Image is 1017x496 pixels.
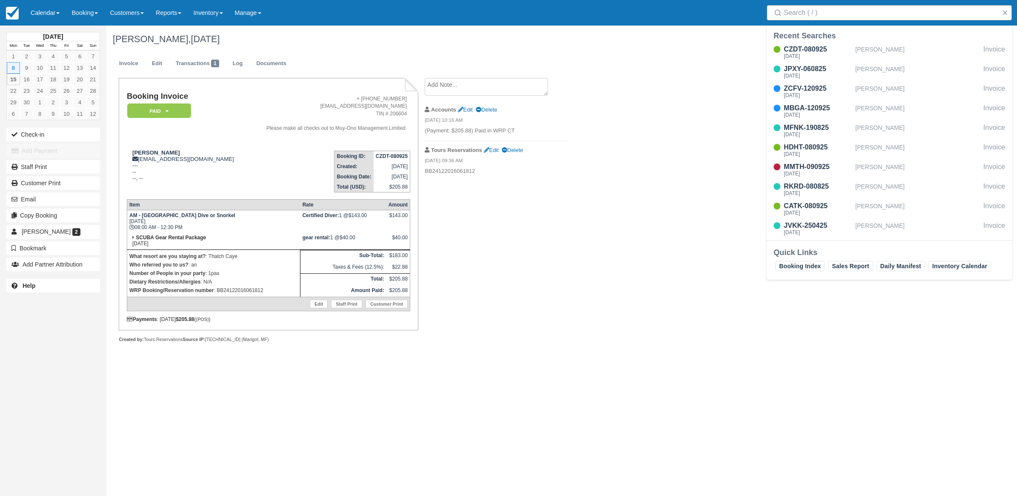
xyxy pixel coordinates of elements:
a: Daily Manifest [877,261,925,271]
div: [EMAIL_ADDRESS][DOMAIN_NAME] --- -- --, -- [127,149,246,192]
a: HDHT-080925[DATE][PERSON_NAME]Invoice [767,142,1012,158]
a: 14 [86,62,100,74]
div: [DATE] [784,171,852,176]
input: Search ( / ) [784,5,998,20]
div: [PERSON_NAME] [855,201,980,217]
strong: WRP Booking/Reservation number [129,287,214,293]
a: 11 [46,62,60,74]
td: Taxes & Fees (12.5%): [300,262,386,273]
a: Booking Index [775,261,825,271]
a: MBGA-120925[DATE][PERSON_NAME]Invoice [767,103,1012,119]
div: : [DATE] ( ) [127,316,410,322]
a: [PERSON_NAME] 2 [6,225,100,238]
a: 2 [20,51,33,62]
a: Delete [476,106,497,113]
p: : an [129,261,298,269]
td: 1 @ [300,232,386,250]
th: Rate [300,200,386,210]
div: [PERSON_NAME] [855,64,980,80]
span: $40.00 [340,235,355,241]
button: Bookmark [6,241,100,255]
th: Amount [386,200,410,210]
button: Copy Booking [6,209,100,222]
a: 30 [20,97,33,108]
a: 27 [73,85,86,97]
div: JVKK-250425 [784,221,852,231]
button: Add Payment [6,144,100,158]
a: 10 [33,62,46,74]
div: [DATE] [784,93,852,98]
a: 12 [86,108,100,120]
a: Customer Print [6,176,100,190]
div: Invoice [983,142,1005,158]
p: : 1pax [129,269,298,278]
th: Tue [20,41,33,51]
a: 19 [60,74,73,85]
div: $40.00 [389,235,408,247]
th: Total: [300,274,386,285]
div: MBGA-120925 [784,103,852,113]
a: Edit [484,147,499,153]
a: Edit [146,55,169,72]
th: Created: [334,161,374,172]
em: [DATE] 09:36 AM [425,157,568,166]
th: Booking Date: [334,172,374,182]
img: checkfront-main-nav-mini-logo.png [6,7,19,20]
strong: What resort are you staying at? [129,253,206,259]
a: Staff Print [331,300,362,308]
a: Documents [250,55,293,72]
div: CATK-080925 [784,201,852,211]
p: (Payment: $205.88) Paid in WRP CT [425,127,568,135]
strong: Who referred you to us? [129,262,189,268]
p: : BB24122016061812 [129,286,298,295]
a: 9 [20,62,33,74]
em: [DATE] 10:16 AM [425,117,568,126]
th: Booking ID: [334,151,374,162]
a: 2 [46,97,60,108]
div: Invoice [983,64,1005,80]
strong: Payments [127,316,157,322]
td: $22.88 [386,262,410,273]
td: [DATE] [374,172,410,182]
td: $205.88 [374,182,410,192]
div: Invoice [983,201,1005,217]
b: Help [23,282,35,289]
div: Recent Searches [774,31,1005,41]
a: 18 [46,74,60,85]
a: ZCFV-120925[DATE][PERSON_NAME]Invoice [767,83,1012,100]
span: 2 [72,228,80,236]
a: 7 [86,51,100,62]
a: 5 [86,97,100,108]
div: $143.00 [389,212,408,225]
th: Sub-Total: [300,250,386,262]
strong: gear rental [303,235,330,241]
a: JPXY-060825[DATE][PERSON_NAME]Invoice [767,64,1012,80]
div: [DATE] [784,191,852,196]
td: $205.88 [386,285,410,297]
strong: SCUBA Gear Rental Package [136,235,206,241]
a: Invoice [113,55,145,72]
strong: CZDT-080925 [376,153,408,159]
a: Sales Report [828,261,873,271]
h1: [PERSON_NAME], [113,34,863,44]
a: 29 [7,97,20,108]
div: Invoice [983,123,1005,139]
div: Invoice [983,83,1005,100]
div: [PERSON_NAME] [855,142,980,158]
div: HDHT-080925 [784,142,852,152]
span: [DATE] [191,34,220,44]
a: 11 [73,108,86,120]
strong: $205.88 [176,316,194,322]
a: 23 [20,85,33,97]
div: Invoice [983,221,1005,237]
span: [PERSON_NAME] [22,228,71,235]
a: Inventory Calendar [928,261,991,271]
div: [PERSON_NAME] [855,221,980,237]
a: MFNK-190825[DATE][PERSON_NAME]Invoice [767,123,1012,139]
a: 28 [86,85,100,97]
a: Help [6,279,100,292]
div: [DATE] [784,230,852,235]
div: MMTH-090925 [784,162,852,172]
div: JPXY-060825 [784,64,852,74]
td: 1 @ [300,210,386,233]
